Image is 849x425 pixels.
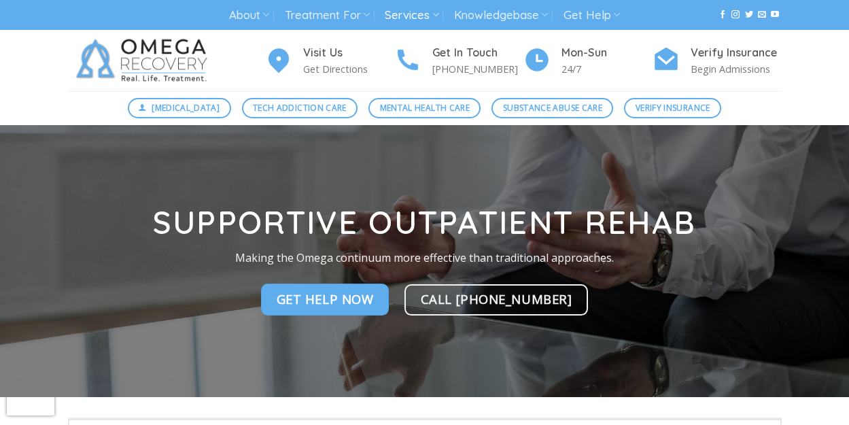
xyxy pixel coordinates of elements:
[277,290,374,309] span: Get Help Now
[771,10,779,20] a: Follow on YouTube
[491,98,613,118] a: Substance Abuse Care
[454,3,548,28] a: Knowledgebase
[153,203,697,242] strong: Supportive Outpatient Rehab
[229,3,269,28] a: About
[561,44,653,62] h4: Mon-Sun
[265,44,394,78] a: Visit Us Get Directions
[394,44,523,78] a: Get In Touch [PHONE_NUMBER]
[745,10,753,20] a: Follow on Twitter
[152,101,220,114] span: [MEDICAL_DATA]
[758,10,766,20] a: Send us an email
[718,10,727,20] a: Follow on Facebook
[285,3,370,28] a: Treatment For
[261,284,389,316] a: Get Help Now
[242,98,358,118] a: Tech Addiction Care
[653,44,782,78] a: Verify Insurance Begin Admissions
[404,284,589,316] a: CALL [PHONE_NUMBER]
[564,3,620,28] a: Get Help
[432,44,523,62] h4: Get In Touch
[68,30,221,91] img: Omega Recovery
[7,375,54,415] iframe: reCAPTCHA
[303,44,394,62] h4: Visit Us
[385,3,438,28] a: Services
[113,250,737,267] p: Making the Omega continuum more effective than traditional approaches.
[636,101,710,114] span: Verify Insurance
[380,101,470,114] span: Mental Health Care
[503,101,602,114] span: Substance Abuse Care
[253,101,347,114] span: Tech Addiction Care
[303,61,394,77] p: Get Directions
[691,61,782,77] p: Begin Admissions
[128,98,231,118] a: [MEDICAL_DATA]
[561,61,653,77] p: 24/7
[432,61,523,77] p: [PHONE_NUMBER]
[624,98,721,118] a: Verify Insurance
[421,289,572,309] span: CALL [PHONE_NUMBER]
[731,10,740,20] a: Follow on Instagram
[691,44,782,62] h4: Verify Insurance
[368,98,481,118] a: Mental Health Care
